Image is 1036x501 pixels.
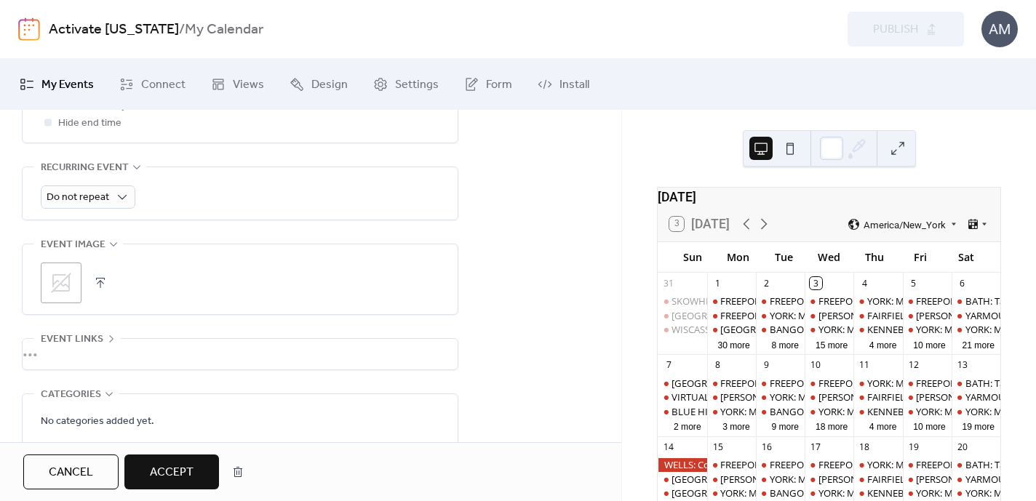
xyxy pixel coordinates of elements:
[756,390,805,404] div: YORK: Morning Resistance at Town Center
[672,473,924,486] div: [GEOGRAPHIC_DATA]: Support Palestine Weekly Standout
[952,309,1000,322] div: YARMOUTH: Saturday Weekly Rally - Resist Hate - Support Democracy
[903,294,952,308] div: FREEPORT: AM and PM Rush Hour Brigade. Click for times!
[770,309,991,322] div: YORK: Morning Resistance at [GEOGRAPHIC_DATA]
[853,458,902,471] div: YORK: Morning Resistance at Town Center
[805,458,853,471] div: FREEPORT: Visibility Brigade Standout
[720,377,991,390] div: FREEPORT: AM and PM Visibility Bridge Brigade. Click for times!
[805,486,853,500] div: YORK: Morning Resistance at Town Center
[658,309,706,322] div: BELFAST: Support Palestine Weekly Standout
[707,458,756,471] div: FREEPORT: AM and PM Visibility Bridge Brigade. Click for times!
[720,458,991,471] div: FREEPORT: AM and PM Visibility Bridge Brigade. Click for times!
[943,242,989,272] div: Sat
[952,405,1000,418] div: YORK: Morning Resistance at Town Center
[756,473,805,486] div: YORK: Morning Resistance at Town Center
[200,65,275,104] a: Views
[853,486,902,500] div: KENNEBUNK: Stand Out
[864,419,903,433] button: 4 more
[805,390,853,404] div: WELLS: NO I.C.E in Wells
[853,405,902,418] div: KENNEBUNK: Stand Out
[41,76,94,94] span: My Events
[903,473,952,486] div: WELLS: NO I.C.E in Wells
[663,359,675,372] div: 7
[658,405,706,418] div: BLUE HILL: Save Our Voting Rights
[818,377,982,390] div: FREEPORT: Visibility Brigade Standout
[810,441,822,454] div: 17
[150,464,194,481] span: Accept
[907,441,920,454] div: 19
[810,359,822,372] div: 10
[761,242,807,272] div: Tue
[770,458,1007,471] div: FREEPORT: VISIBILITY FREEPORT Stand for Democracy!
[720,486,941,500] div: YORK: Morning Resistance at [GEOGRAPHIC_DATA]
[559,76,589,94] span: Install
[858,359,871,372] div: 11
[864,337,903,351] button: 4 more
[805,405,853,418] div: YORK: Morning Resistance at Town Center
[770,390,991,404] div: YORK: Morning Resistance at [GEOGRAPHIC_DATA]
[663,441,675,454] div: 14
[49,16,179,44] a: Activate [US_STATE]
[717,419,756,433] button: 3 more
[952,323,1000,336] div: YORK: Morning Resistance at Town Center
[818,309,1017,322] div: [PERSON_NAME]: NO I.C.E in [PERSON_NAME]
[41,386,101,404] span: Categories
[672,377,924,390] div: [GEOGRAPHIC_DATA]: Support Palestine Weekly Standout
[810,277,822,289] div: 3
[765,419,805,433] button: 9 more
[810,419,853,433] button: 18 more
[707,486,756,500] div: YORK: Morning Resistance at Town Center
[853,473,902,486] div: FAIRFIELD: Stop The Coup
[41,236,105,254] span: Event image
[867,390,981,404] div: FAIRFIELD: Stop The Coup
[952,473,1000,486] div: YARMOUTH: Saturday Weekly Rally - Resist Hate - Support Democracy
[818,390,1017,404] div: [PERSON_NAME]: NO I.C.E in [PERSON_NAME]
[672,294,922,308] div: SKOWHEGAN: Central [US_STATE] Labor Council Day BBQ
[907,419,951,433] button: 10 more
[756,309,805,322] div: YORK: Morning Resistance at Town Center
[23,454,119,489] button: Cancel
[867,309,981,322] div: FAIRFIELD: Stop The Coup
[720,405,941,418] div: YORK: Morning Resistance at [GEOGRAPHIC_DATA]
[818,473,1017,486] div: [PERSON_NAME]: NO I.C.E in [PERSON_NAME]
[712,337,755,351] button: 30 more
[903,390,952,404] div: WELLS: NO I.C.E in Wells
[765,337,805,351] button: 8 more
[805,309,853,322] div: WELLS: NO I.C.E in Wells
[853,294,902,308] div: YORK: Morning Resistance at Town Center
[707,323,756,336] div: LISBON FALLS: Labor Day Rally
[867,486,973,500] div: KENNEBUNK: Stand Out
[720,390,919,404] div: [PERSON_NAME]: NO I.C.E in [PERSON_NAME]
[805,294,853,308] div: FREEPORT: Visibility Brigade Standout
[712,441,724,454] div: 15
[952,486,1000,500] div: YORK: Morning Resistance at Town Center
[185,16,263,44] b: My Calendar
[658,377,706,390] div: BELFAST: Support Palestine Weekly Standout
[362,65,450,104] a: Settings
[179,16,185,44] b: /
[756,294,805,308] div: FREEPORT: VISIBILITY FREEPORT Stand for Democracy!
[658,486,706,500] div: PORTLAND: Community Concert and Resource Fair, Rally 4 Recovery
[712,359,724,372] div: 8
[853,377,902,390] div: YORK: Morning Resistance at Town Center
[279,65,359,104] a: Design
[853,323,902,336] div: KENNEBUNK: Stand Out
[658,458,706,471] div: WELLS: Continuous Sunrise to Sunset No I.C.E. Rally
[707,473,756,486] div: WELLS: NO I.C.E in Wells
[672,405,821,418] div: BLUE HILL: Save Our Voting Rights
[867,323,973,336] div: KENNEBUNK: Stand Out
[903,486,952,500] div: YORK: Morning Resistance at Town Center
[9,65,105,104] a: My Events
[903,323,952,336] div: YORK: Morning Resistance at Town Center
[852,242,898,272] div: Thu
[903,309,952,322] div: WELLS: NO I.C.E in Wells
[672,323,959,336] div: WISCASSET: Community Stand Up - Being a Good Human Matters!
[818,458,982,471] div: FREEPORT: Visibility Brigade Standout
[720,309,914,322] div: FREEPORT: Visibility [DATE] Fight for Workers
[867,473,981,486] div: FAIRFIELD: Stop The Coup
[49,464,93,481] span: Cancel
[756,458,805,471] div: FREEPORT: VISIBILITY FREEPORT Stand for Democracy!
[41,262,81,303] div: ;
[527,65,600,104] a: Install
[760,359,773,372] div: 9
